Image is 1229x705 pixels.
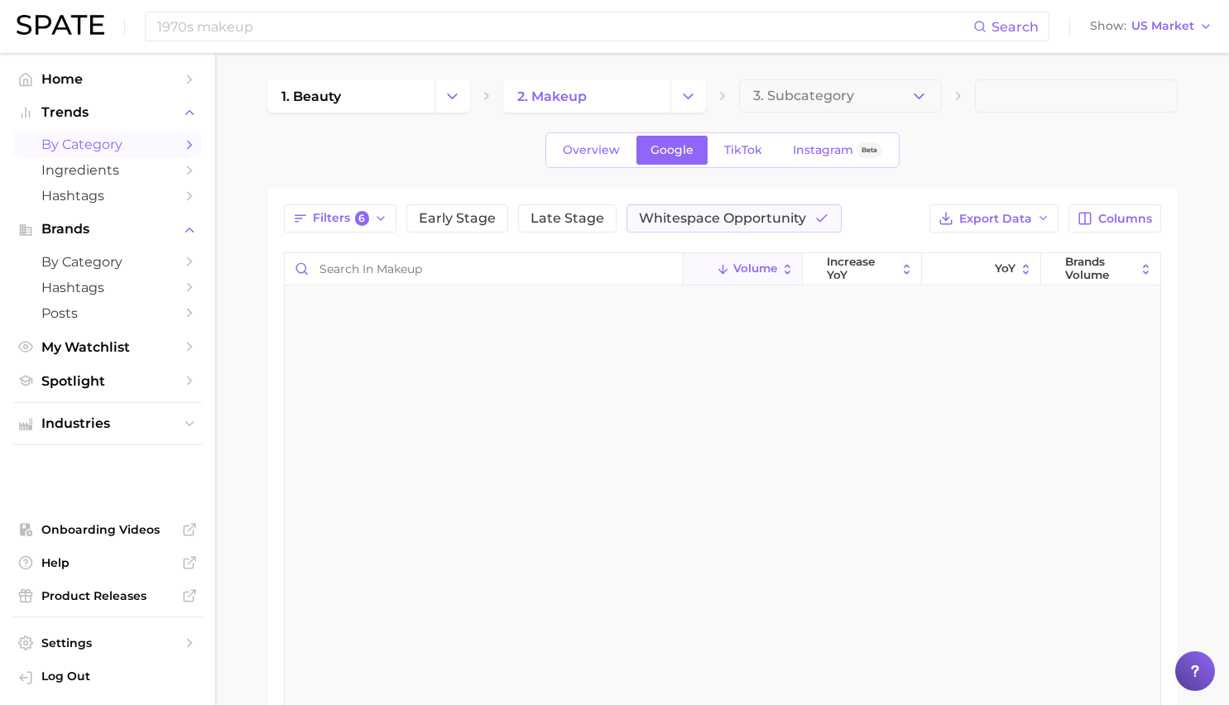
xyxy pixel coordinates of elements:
[41,105,174,120] span: Trends
[739,79,942,113] button: 3. Subcategory
[929,204,1059,233] button: Export Data
[13,517,202,542] a: Onboarding Videos
[639,212,806,225] span: Whitespace Opportunity
[1086,16,1217,37] button: ShowUS Market
[922,253,1041,285] button: YoY
[13,583,202,608] a: Product Releases
[41,222,174,237] span: Brands
[13,249,202,275] a: by Category
[41,669,189,683] span: Log Out
[313,211,370,226] span: Filters
[284,204,397,233] button: Filters6
[13,664,202,692] a: Log out. Currently logged in with e-mail rachel.bronstein@loreal.com.
[17,15,104,35] img: SPATE
[267,79,434,113] a: 1. beauty
[991,19,1039,35] span: Search
[13,300,202,326] a: Posts
[41,305,174,321] span: Posts
[503,79,670,113] a: 2. makeup
[13,550,202,575] a: Help
[651,143,694,157] span: Google
[419,212,496,225] span: Early Stage
[1090,22,1126,31] span: Show
[549,136,634,165] a: Overview
[41,280,174,295] span: Hashtags
[41,555,174,570] span: Help
[355,211,370,226] span: 6
[1041,253,1160,285] button: Brands Volume
[434,79,470,113] button: Change Category
[13,100,202,125] button: Trends
[517,89,587,104] span: 2. makeup
[41,373,174,389] span: Spotlight
[13,132,202,157] a: by Category
[959,212,1032,226] span: Export Data
[827,256,896,281] span: increase YoY
[13,368,202,394] a: Spotlight
[41,254,174,270] span: by Category
[41,522,174,537] span: Onboarding Videos
[733,262,777,276] span: Volume
[41,416,174,431] span: Industries
[636,136,708,165] a: Google
[670,79,706,113] button: Change Category
[710,136,776,165] a: TikTok
[41,588,174,603] span: Product Releases
[684,253,803,285] button: Volume
[779,136,896,165] a: InstagramBeta
[13,631,202,655] a: Settings
[13,334,202,360] a: My Watchlist
[1098,212,1152,226] span: Columns
[753,89,854,103] span: 3. Subcategory
[41,162,174,178] span: Ingredients
[13,217,202,242] button: Brands
[41,635,174,650] span: Settings
[1068,204,1160,233] button: Columns
[1065,256,1135,281] span: Brands Volume
[281,89,341,104] span: 1. beauty
[156,12,973,41] input: Search here for a brand, industry, or ingredient
[13,183,202,209] a: Hashtags
[563,143,620,157] span: Overview
[41,137,174,152] span: by Category
[285,253,683,285] input: Search in makeup
[13,66,202,92] a: Home
[862,143,877,157] span: Beta
[995,262,1015,276] span: YoY
[41,188,174,204] span: Hashtags
[41,71,174,87] span: Home
[530,212,604,225] span: Late Stage
[803,253,922,285] button: increase YoY
[41,339,174,355] span: My Watchlist
[724,143,762,157] span: TikTok
[13,275,202,300] a: Hashtags
[13,157,202,183] a: Ingredients
[793,143,853,157] span: Instagram
[13,411,202,436] button: Industries
[1131,22,1194,31] span: US Market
